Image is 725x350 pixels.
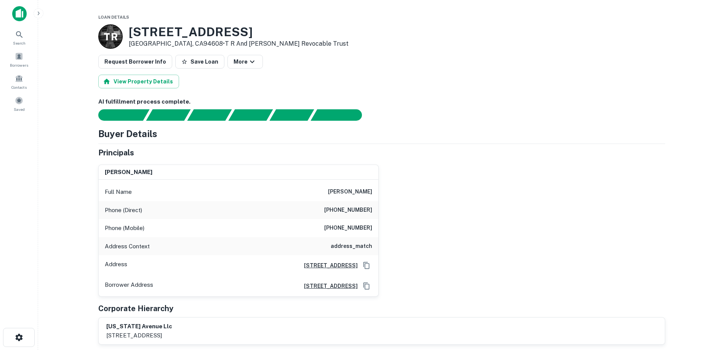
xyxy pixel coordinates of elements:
[146,109,190,121] div: Your request is received and processing...
[98,15,129,19] span: Loan Details
[225,40,349,47] a: T R And [PERSON_NAME] Revocable Trust
[105,168,152,177] h6: [PERSON_NAME]
[331,242,372,251] h6: address_match
[228,109,273,121] div: Principals found, AI now looking for contact information...
[13,40,26,46] span: Search
[227,55,263,69] button: More
[98,127,157,141] h4: Buyer Details
[106,331,172,340] p: [STREET_ADDRESS]
[2,93,36,114] a: Saved
[14,106,25,112] span: Saved
[98,97,665,106] h6: AI fulfillment process complete.
[105,260,127,271] p: Address
[324,224,372,233] h6: [PHONE_NUMBER]
[2,49,36,70] a: Borrowers
[105,187,132,197] p: Full Name
[105,206,142,215] p: Phone (Direct)
[324,206,372,215] h6: [PHONE_NUMBER]
[687,289,725,326] iframe: Chat Widget
[129,25,349,39] h3: [STREET_ADDRESS]
[328,187,372,197] h6: [PERSON_NAME]
[187,109,232,121] div: Documents found, AI parsing details...
[10,62,28,68] span: Borrowers
[105,242,150,251] p: Address Context
[311,109,371,121] div: AI fulfillment process complete.
[175,55,224,69] button: Save Loan
[98,75,179,88] button: View Property Details
[98,55,172,69] button: Request Borrower Info
[89,109,146,121] div: Sending borrower request to AI...
[105,280,153,292] p: Borrower Address
[98,147,134,158] h5: Principals
[269,109,314,121] div: Principals found, still searching for contact information. This may take time...
[2,71,36,92] a: Contacts
[298,282,358,290] a: [STREET_ADDRESS]
[12,6,27,21] img: capitalize-icon.png
[129,39,349,48] p: [GEOGRAPHIC_DATA], CA94608 •
[104,29,117,44] p: T R
[105,224,144,233] p: Phone (Mobile)
[361,280,372,292] button: Copy Address
[11,84,27,90] span: Contacts
[361,260,372,271] button: Copy Address
[106,322,172,331] h6: [US_STATE] avenue llc
[98,303,173,314] h5: Corporate Hierarchy
[298,261,358,270] a: [STREET_ADDRESS]
[2,27,36,48] a: Search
